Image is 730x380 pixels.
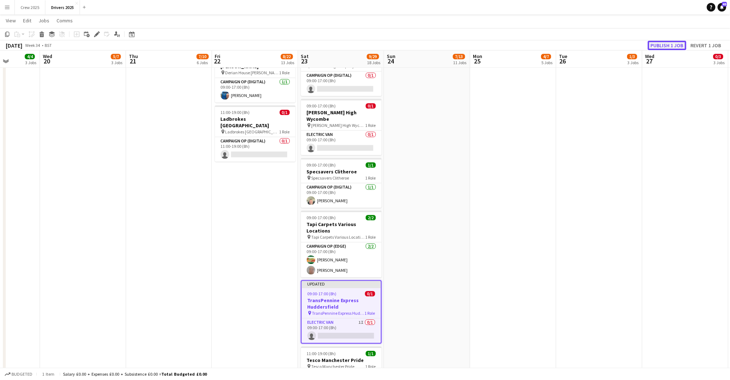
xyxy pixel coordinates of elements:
[472,57,483,65] span: 25
[453,60,467,65] div: 11 Jobs
[39,17,49,24] span: Jobs
[301,183,382,208] app-card-role: Campaign Op (Digital)1/109:00-17:00 (8h)[PERSON_NAME]
[308,291,337,296] span: 09:00-17:00 (8h)
[307,162,336,168] span: 09:00-17:00 (8h)
[386,57,396,65] span: 24
[25,60,36,65] div: 3 Jobs
[300,57,309,65] span: 23
[301,158,382,208] app-job-card: 09:00-17:00 (8h)1/1Specsavers Clitheroe Specsavers Clitheroe1 RoleCampaign Op (Digital)1/109:00-1...
[301,71,382,96] app-card-role: Campaign Op (Digital)0/109:00-17:00 (8h)
[301,99,382,155] app-job-card: 09:00-17:00 (8h)0/1[PERSON_NAME] High Wycombe [PERSON_NAME] High Wycombe1 RoleElectric Van0/109:0...
[6,17,16,24] span: View
[281,60,295,65] div: 13 Jobs
[20,16,34,25] a: Edit
[453,54,465,59] span: 7/13
[301,280,382,344] app-job-card: Updated09:00-17:00 (8h)0/1TransPennine Express Huddersfield TransPennine Express Huddersfield1 Ro...
[365,310,375,316] span: 1 Role
[688,41,724,50] button: Revert 1 job
[221,110,250,115] span: 11:00-19:00 (8h)
[54,16,76,25] a: Comms
[307,103,336,109] span: 09:00-17:00 (8h)
[628,60,639,65] div: 3 Jobs
[559,53,568,59] span: Tue
[367,60,381,65] div: 18 Jobs
[301,221,382,234] h3: Tapi Carpets Various Locations
[307,351,336,356] span: 11:00-19:00 (8h)
[542,60,553,65] div: 5 Jobs
[301,109,382,122] h3: [PERSON_NAME] High Wycombe
[42,57,52,65] span: 20
[367,54,379,59] span: 9/29
[40,371,57,377] span: 1 item
[215,116,296,129] h3: Ladbrokes [GEOGRAPHIC_DATA]
[6,42,22,49] div: [DATE]
[215,53,221,59] span: Fri
[301,211,382,277] div: 09:00-17:00 (8h)2/2Tapi Carpets Various Locations Tapi Carpets Various Locations1 RoleCampaign Op...
[713,54,724,59] span: 0/3
[36,16,52,25] a: Jobs
[473,53,483,59] span: Mon
[718,3,726,12] a: 49
[129,53,138,59] span: Thu
[644,57,655,65] span: 27
[301,53,309,59] span: Sat
[645,53,655,59] span: Wed
[45,0,80,14] button: Drivers 2025
[301,357,382,363] h3: Tesco Manchester Pride
[23,17,31,24] span: Edit
[24,43,42,48] span: Week 34
[57,17,73,24] span: Comms
[161,371,207,377] span: Total Budgeted £0.00
[648,41,686,50] button: Publish 1 job
[25,54,35,59] span: 4/4
[312,175,349,181] span: Specsavers Clitheroe
[215,105,296,162] app-job-card: 11:00-19:00 (8h)0/1Ladbrokes [GEOGRAPHIC_DATA] Ladbrokes [GEOGRAPHIC_DATA]1 RoleCampaign Op (Digi...
[111,60,122,65] div: 3 Jobs
[214,57,221,65] span: 22
[45,43,52,48] div: BST
[627,54,637,59] span: 1/3
[43,53,52,59] span: Wed
[215,137,296,162] app-card-role: Campaign Op (Digital)0/111:00-19:00 (8h)
[312,234,366,240] span: Tapi Carpets Various Locations
[366,234,376,240] span: 1 Role
[722,2,727,6] span: 49
[128,57,138,65] span: 21
[387,53,396,59] span: Sun
[301,168,382,175] h3: Specsavers Clitheroe
[301,46,382,96] app-job-card: 09:00-17:00 (8h)0/1Arena Racing Company Arena Racing Company1 RoleCampaign Op (Digital)0/109:00-1...
[15,0,45,14] button: Crew 2025
[307,215,336,220] span: 09:00-17:00 (8h)
[63,371,207,377] div: Salary £0.00 + Expenses £0.00 + Subsistence £0.00 =
[366,103,376,109] span: 0/1
[3,16,19,25] a: View
[366,162,376,168] span: 1/1
[312,310,365,316] span: TransPennine Express Huddersfield
[302,281,381,287] div: Updated
[197,60,209,65] div: 6 Jobs
[714,60,725,65] div: 3 Jobs
[225,129,279,134] span: Ladbrokes [GEOGRAPHIC_DATA]
[365,291,375,296] span: 0/1
[197,54,209,59] span: 7/10
[301,242,382,277] app-card-role: Campaign Op (Edge)2/209:00-17:00 (8h)[PERSON_NAME][PERSON_NAME]
[366,215,376,220] span: 2/2
[366,175,376,181] span: 1 Role
[366,351,376,356] span: 1/1
[279,70,290,75] span: 1 Role
[558,57,568,65] span: 26
[366,123,376,128] span: 1 Role
[215,46,296,102] app-job-card: 09:00-17:00 (8h)1/1Derian House [PERSON_NAME] Derian House [PERSON_NAME]1 RoleCampaign Op (Digita...
[312,364,355,369] span: Tesco Manchester Pride
[302,297,381,310] h3: TransPennine Express Huddersfield
[215,78,296,102] app-card-role: Campaign Op (Digital)1/109:00-17:00 (8h)[PERSON_NAME]
[301,131,382,155] app-card-role: Electric Van0/109:00-17:00 (8h)
[302,318,381,343] app-card-role: Electric Van1I0/109:00-17:00 (8h)
[111,54,121,59] span: 5/7
[279,129,290,134] span: 1 Role
[4,370,33,378] button: Budgeted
